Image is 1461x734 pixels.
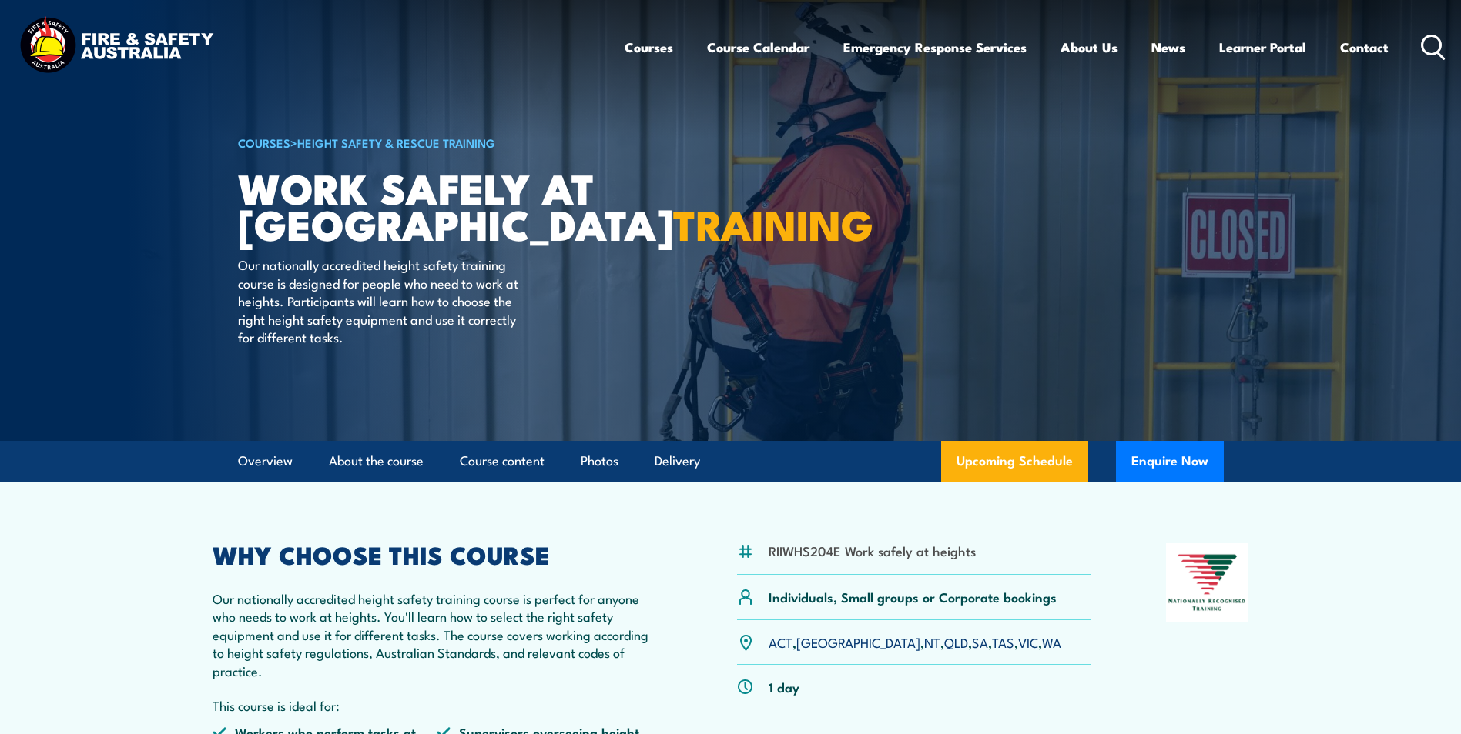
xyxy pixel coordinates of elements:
[992,632,1014,651] a: TAS
[1116,441,1224,482] button: Enquire Now
[213,696,662,714] p: This course is ideal for:
[1219,27,1306,68] a: Learner Portal
[1166,543,1249,622] img: Nationally Recognised Training logo.
[297,134,495,151] a: Height Safety & Rescue Training
[941,441,1088,482] a: Upcoming Schedule
[769,633,1061,651] p: , , , , , , ,
[329,441,424,482] a: About the course
[843,27,1027,68] a: Emergency Response Services
[581,441,618,482] a: Photos
[238,169,618,241] h1: Work Safely at [GEOGRAPHIC_DATA]
[238,441,293,482] a: Overview
[625,27,673,68] a: Courses
[1061,27,1118,68] a: About Us
[1018,632,1038,651] a: VIC
[769,678,799,696] p: 1 day
[769,588,1057,606] p: Individuals, Small groups or Corporate bookings
[769,632,792,651] a: ACT
[924,632,940,651] a: NT
[1151,27,1185,68] a: News
[213,543,662,565] h2: WHY CHOOSE THIS COURSE
[655,441,700,482] a: Delivery
[972,632,988,651] a: SA
[460,441,545,482] a: Course content
[769,542,976,559] li: RIIWHS204E Work safely at heights
[707,27,809,68] a: Course Calendar
[238,255,519,345] p: Our nationally accredited height safety training course is designed for people who need to work a...
[213,589,662,679] p: Our nationally accredited height safety training course is perfect for anyone who needs to work a...
[238,133,618,152] h6: >
[944,632,968,651] a: QLD
[673,191,873,255] strong: TRAINING
[1340,27,1389,68] a: Contact
[1042,632,1061,651] a: WA
[238,134,290,151] a: COURSES
[796,632,920,651] a: [GEOGRAPHIC_DATA]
